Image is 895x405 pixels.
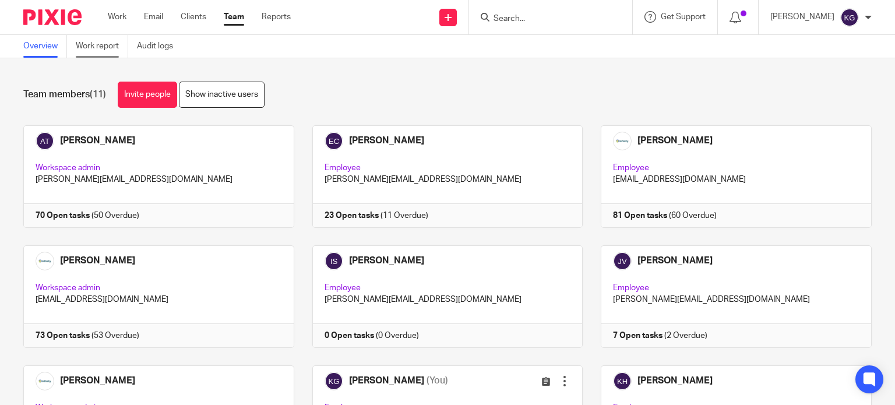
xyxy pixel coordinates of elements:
a: Show inactive users [179,82,265,108]
a: Invite people [118,82,177,108]
img: svg%3E [840,8,859,27]
input: Search [492,14,597,24]
a: Work report [76,35,128,58]
h1: Team members [23,89,106,101]
a: Clients [181,11,206,23]
a: Overview [23,35,67,58]
span: Get Support [661,13,706,21]
p: [PERSON_NAME] [770,11,834,23]
a: Reports [262,11,291,23]
a: Audit logs [137,35,182,58]
span: (11) [90,90,106,99]
a: Team [224,11,244,23]
a: Work [108,11,126,23]
a: Email [144,11,163,23]
img: Pixie [23,9,82,25]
